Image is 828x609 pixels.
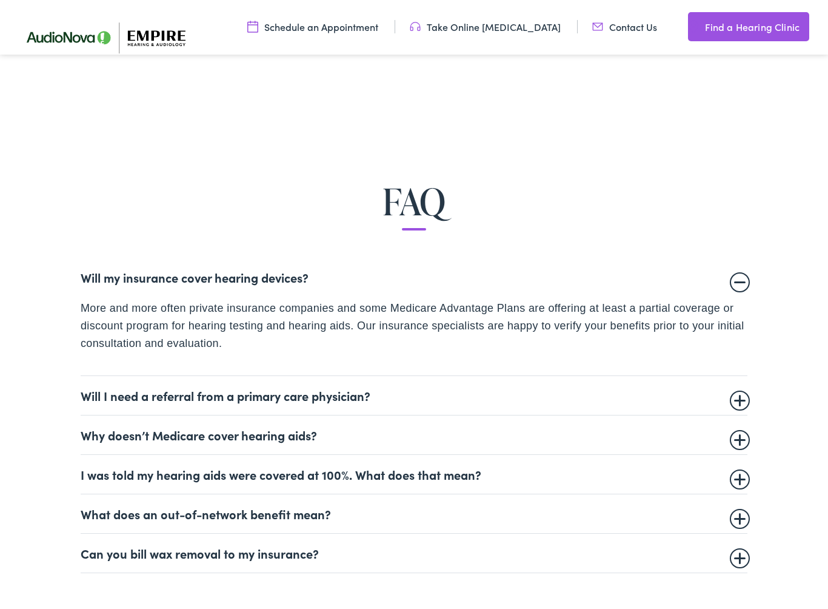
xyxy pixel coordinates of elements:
h2: FAQ [41,181,786,221]
summary: What does an out-of-network benefit mean? [81,506,747,521]
p: More and more often private insurance companies and some Medicare Advantage Plans are offering at... [81,300,747,352]
img: utility icon [410,20,421,33]
a: Contact Us [592,20,657,33]
summary: Will my insurance cover hearing devices? [81,270,747,284]
a: Find a Hearing Clinic [688,12,809,41]
img: utility icon [592,20,603,33]
img: utility icon [247,20,258,33]
summary: Can you bill wax removal to my insurance? [81,546,747,560]
img: utility icon [688,19,699,34]
a: Schedule an Appointment [247,20,378,33]
a: Take Online [MEDICAL_DATA] [410,20,561,33]
summary: Will I need a referral from a primary care physician? [81,388,747,403]
summary: I was told my hearing aids were covered at 100%. What does that mean? [81,467,747,482]
summary: Why doesn’t Medicare cover hearing aids? [81,428,747,442]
